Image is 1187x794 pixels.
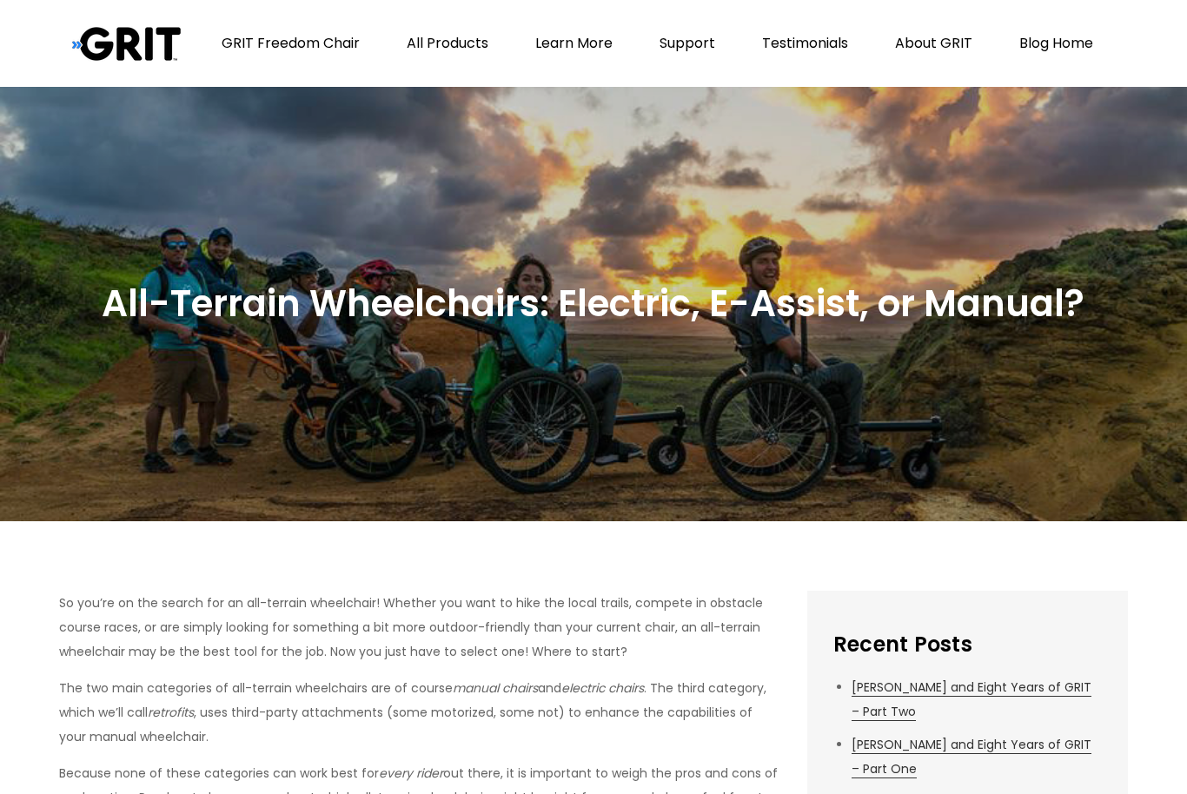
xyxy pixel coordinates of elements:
[59,676,781,749] p: The two main categories of all-terrain wheelchairs are of course and . The third category, which ...
[379,764,443,782] em: every rider
[561,679,644,697] em: electric chairs
[102,281,1084,328] h2: All-Terrain Wheelchairs: Electric, E-Assist, or Manual?
[72,26,181,62] img: Grit Blog
[148,704,194,721] em: retrofits
[852,678,1091,721] a: [PERSON_NAME] and Eight Years of GRIT – Part Two
[833,631,1102,658] h2: Recent Posts
[453,679,538,697] em: manual chairs
[852,736,1091,778] a: [PERSON_NAME] and Eight Years of GRIT – Part One
[59,591,781,664] p: So you’re on the search for an all-terrain wheelchair! Whether you want to hike the local trails,...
